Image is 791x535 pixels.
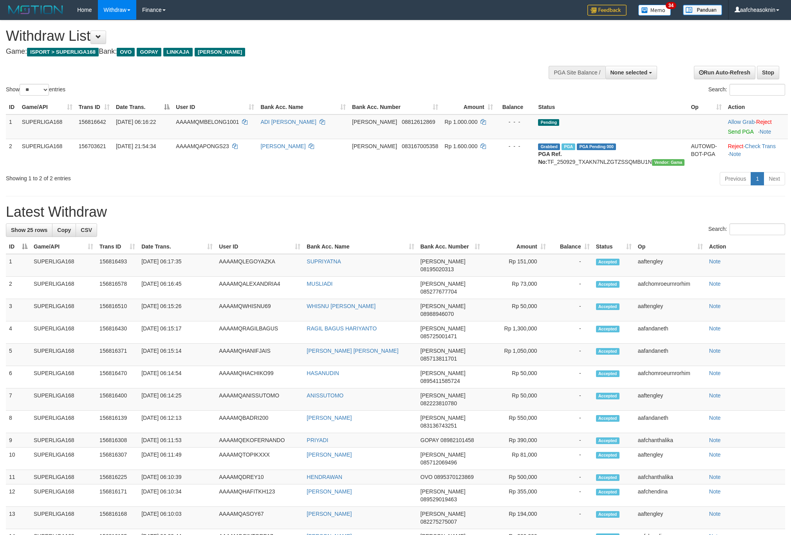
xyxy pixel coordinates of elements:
[6,448,31,470] td: 10
[483,254,549,277] td: Rp 151,000
[728,143,744,149] a: Reject
[138,507,216,529] td: [DATE] 06:10:03
[6,48,520,56] h4: Game: Bank:
[483,344,549,366] td: Rp 1,050,000
[709,474,721,480] a: Note
[216,470,303,484] td: AAAAMQDREY10
[635,411,706,433] td: aafandaneth
[587,5,627,16] img: Feedback.jpg
[635,433,706,448] td: aafchanthalika
[307,348,398,354] a: [PERSON_NAME] [PERSON_NAME]
[96,239,138,254] th: Trans ID: activate to sort column ascending
[402,119,435,125] span: Copy 08812612869 to clipboard
[635,254,706,277] td: aaftengley
[549,277,593,299] td: -
[31,299,96,321] td: SUPERLIGA168
[31,388,96,411] td: SUPERLIGA168
[138,433,216,448] td: [DATE] 06:11:53
[349,100,441,114] th: Bank Acc. Number: activate to sort column ascending
[421,355,457,362] span: Copy 085713811701 to clipboard
[725,139,788,169] td: · ·
[6,299,31,321] td: 3
[6,277,31,299] td: 2
[303,239,417,254] th: Bank Acc. Name: activate to sort column ascending
[635,321,706,344] td: aafandaneth
[173,100,257,114] th: User ID: activate to sort column ascending
[549,433,593,448] td: -
[216,344,303,366] td: AAAAMQHANIFJAIS
[307,437,328,443] a: PRIYADI
[725,100,788,114] th: Action
[216,507,303,529] td: AAAAMQASOY67
[421,511,466,517] span: [PERSON_NAME]
[421,288,457,295] span: Copy 085277677704 to clipboard
[730,223,785,235] input: Search:
[483,321,549,344] td: Rp 1,300,000
[138,411,216,433] td: [DATE] 06:12:13
[421,415,466,421] span: [PERSON_NAME]
[421,400,457,406] span: Copy 082223810780 to clipboard
[31,448,96,470] td: SUPERLIGA168
[307,488,352,495] a: [PERSON_NAME]
[216,299,303,321] td: AAAAMQWHISNU69
[421,258,466,265] span: [PERSON_NAME]
[421,437,439,443] span: GOPAY
[549,254,593,277] td: -
[117,48,135,56] span: OVO
[176,143,229,149] span: AAAAMQAPONGS23
[549,344,593,366] td: -
[709,452,721,458] a: Note
[138,239,216,254] th: Date Trans.: activate to sort column ascending
[31,254,96,277] td: SUPERLIGA168
[52,223,76,237] a: Copy
[6,171,324,182] div: Showing 1 to 2 of 2 entries
[593,239,635,254] th: Status: activate to sort column ascending
[596,474,619,481] span: Accepted
[596,452,619,459] span: Accepted
[421,488,466,495] span: [PERSON_NAME]
[421,311,454,317] span: Copy 08988946070 to clipboard
[709,325,721,332] a: Note
[562,143,575,150] span: Marked by aafchhiseyha
[635,366,706,388] td: aafchomroeurnrorhim
[688,100,724,114] th: Op: activate to sort column ascending
[549,411,593,433] td: -
[635,388,706,411] td: aaftengley
[307,370,339,376] a: HASANUDIN
[635,299,706,321] td: aaftengley
[31,277,96,299] td: SUPERLIGA168
[421,281,466,287] span: [PERSON_NAME]
[81,227,92,233] span: CSV
[596,281,619,288] span: Accepted
[496,100,535,114] th: Balance
[138,254,216,277] td: [DATE] 06:17:35
[538,151,562,165] b: PGA Ref. No:
[421,423,457,429] span: Copy 083136743251 to clipboard
[6,470,31,484] td: 11
[96,470,138,484] td: 156816225
[6,204,785,220] h1: Latest Withdraw
[6,223,52,237] a: Show 25 rows
[596,393,619,399] span: Accepted
[216,388,303,411] td: AAAAMQANISSUTOMO
[666,2,676,9] span: 34
[138,448,216,470] td: [DATE] 06:11:49
[483,507,549,529] td: Rp 194,000
[596,415,619,422] span: Accepted
[441,437,474,443] span: Copy 08982101458 to clipboard
[483,433,549,448] td: Rp 390,000
[20,84,49,96] select: Showentries
[6,4,65,16] img: MOTION_logo.png
[6,84,65,96] label: Show entries
[76,100,113,114] th: Trans ID: activate to sort column ascending
[483,366,549,388] td: Rp 50,000
[652,159,685,166] span: Vendor URL: https://trx31.1velocity.biz
[709,415,721,421] a: Note
[31,321,96,344] td: SUPERLIGA168
[549,366,593,388] td: -
[596,303,619,310] span: Accepted
[421,392,466,399] span: [PERSON_NAME]
[257,100,349,114] th: Bank Acc. Name: activate to sort column ascending
[260,143,305,149] a: [PERSON_NAME]
[27,48,99,56] span: ISPORT > SUPERLIGA168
